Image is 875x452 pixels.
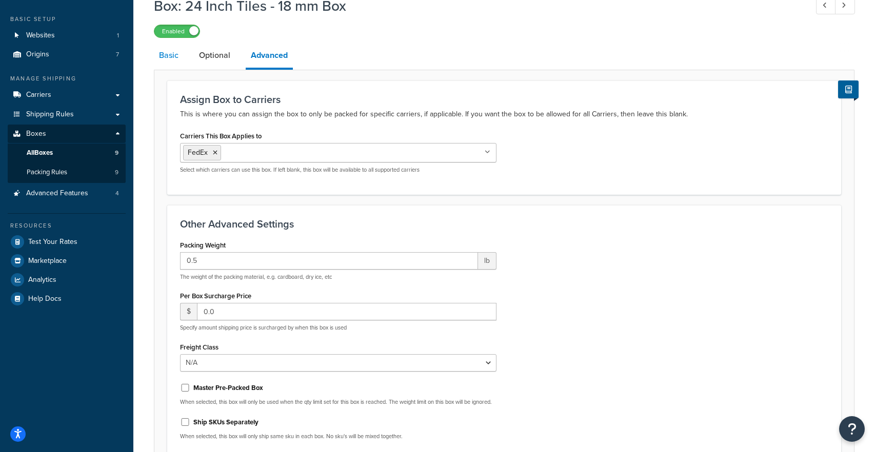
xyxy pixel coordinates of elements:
[180,94,828,105] h3: Assign Box to Carriers
[117,31,119,40] span: 1
[28,238,77,246] span: Test Your Rates
[8,233,126,251] a: Test Your Rates
[27,168,67,177] span: Packing Rules
[28,257,67,265] span: Marketplace
[180,303,197,320] span: $
[838,80,859,98] button: Show Help Docs
[154,43,184,68] a: Basic
[180,218,828,230] h3: Other Advanced Settings
[26,110,74,119] span: Shipping Rules
[180,398,496,406] p: When selected, this box will only be used when the qty limit set for this box is reached. The wei...
[246,43,293,70] a: Advanced
[193,383,263,393] label: Master Pre-Packed Box
[8,45,126,64] a: Origins7
[180,343,218,351] label: Freight Class
[28,276,56,284] span: Analytics
[8,105,126,124] a: Shipping Rules
[26,50,49,59] span: Origins
[8,290,126,308] a: Help Docs
[8,184,126,203] a: Advanced Features4
[26,31,55,40] span: Websites
[26,91,51,99] span: Carriers
[478,252,496,270] span: lb
[180,433,496,440] p: When selected, this box will only ship same sku in each box. No sku's will be mixed together.
[8,252,126,270] a: Marketplace
[115,168,118,177] span: 9
[180,166,496,174] p: Select which carriers can use this box. If left blank, this box will be available to all supporte...
[180,241,226,249] label: Packing Weight
[27,149,53,157] span: All Boxes
[8,86,126,105] a: Carriers
[8,74,126,83] div: Manage Shipping
[8,271,126,289] a: Analytics
[8,26,126,45] li: Websites
[8,143,126,162] a: AllBoxes9
[839,416,865,442] button: Open Resource Center
[154,25,200,37] label: Enabled
[8,163,126,182] a: Packing Rules9
[8,45,126,64] li: Origins
[180,132,262,140] label: Carriers This Box Applies to
[26,130,46,138] span: Boxes
[8,163,126,182] li: Packing Rules
[180,273,496,281] p: The weight of the packing material, e.g. cardboard, dry ice, etc
[188,147,208,158] span: FedEx
[8,125,126,183] li: Boxes
[8,184,126,203] li: Advanced Features
[180,324,496,332] p: Specify amount shipping price is surcharged by when this box is used
[26,189,88,198] span: Advanced Features
[115,189,119,198] span: 4
[180,292,251,300] label: Per Box Surcharge Price
[193,418,258,427] label: Ship SKUs Separately
[8,125,126,143] a: Boxes
[8,26,126,45] a: Websites1
[8,15,126,24] div: Basic Setup
[115,149,118,157] span: 9
[28,295,62,303] span: Help Docs
[194,43,235,68] a: Optional
[116,50,119,59] span: 7
[8,221,126,230] div: Resources
[180,108,828,120] p: This is where you can assign the box to only be packed for specific carriers, if applicable. If y...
